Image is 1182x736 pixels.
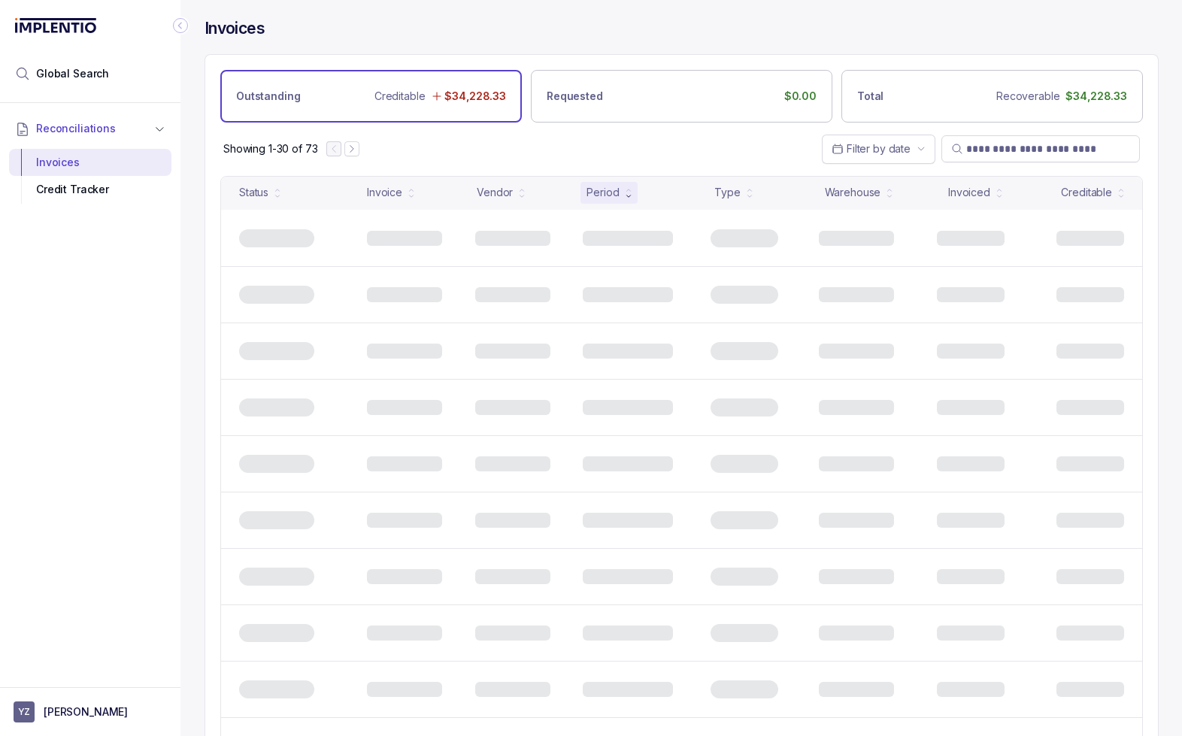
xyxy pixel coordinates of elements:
span: Filter by date [847,142,911,155]
div: Vendor [477,185,513,200]
div: Warehouse [825,185,881,200]
span: Reconciliations [36,121,116,136]
button: Reconciliations [9,112,171,145]
button: Next Page [344,141,359,156]
div: Credit Tracker [21,176,159,203]
div: Status [239,185,268,200]
div: Invoice [367,185,402,200]
div: Collapse Icon [171,17,189,35]
p: Creditable [374,89,426,104]
div: Period [586,185,619,200]
search: Date Range Picker [832,141,911,156]
span: User initials [14,701,35,722]
div: Reconciliations [9,146,171,207]
p: Total [857,89,883,104]
p: Outstanding [236,89,300,104]
p: $34,228.33 [444,89,506,104]
p: [PERSON_NAME] [44,704,128,719]
p: Recoverable [996,89,1059,104]
div: Type [714,185,740,200]
span: Global Search [36,66,109,81]
p: $34,228.33 [1065,89,1127,104]
button: Date Range Picker [822,135,935,163]
button: User initials[PERSON_NAME] [14,701,167,722]
div: Invoiced [948,185,990,200]
div: Creditable [1061,185,1112,200]
p: Requested [547,89,603,104]
p: Showing 1-30 of 73 [223,141,317,156]
div: Remaining page entries [223,141,317,156]
p: $0.00 [784,89,817,104]
h4: Invoices [205,18,265,39]
div: Invoices [21,149,159,176]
